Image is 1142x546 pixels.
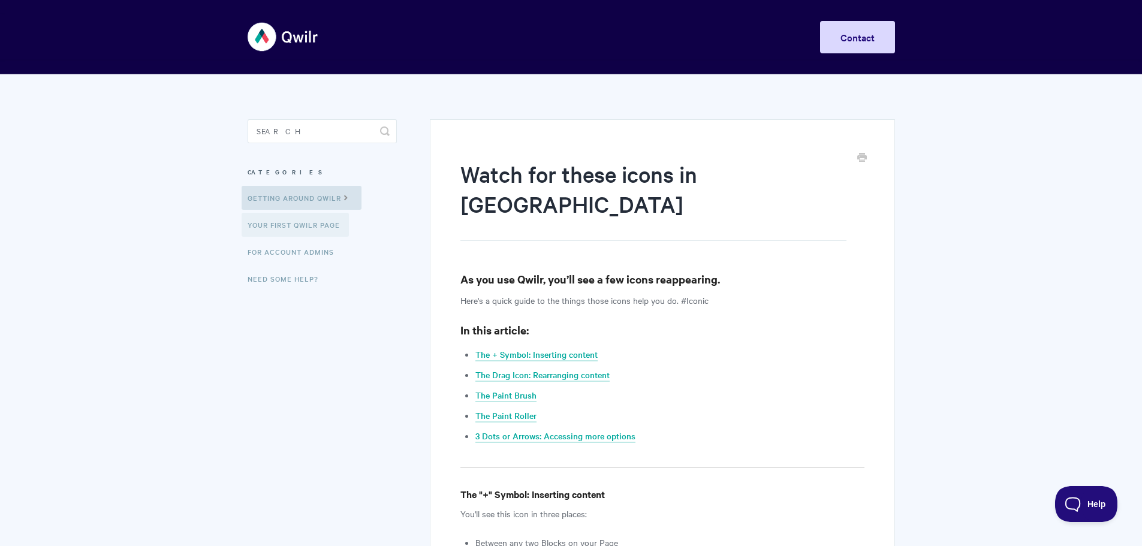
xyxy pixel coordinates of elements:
[242,213,349,237] a: Your First Qwilr Page
[248,267,327,291] a: Need Some Help?
[460,506,864,521] p: You'll see this icon in three places:
[248,14,319,59] img: Qwilr Help Center
[475,389,537,402] a: The Paint Brush
[242,186,361,210] a: Getting Around Qwilr
[475,430,635,443] a: 3 Dots or Arrows: Accessing more options
[475,348,598,361] a: The + Symbol: Inserting content
[475,369,610,382] a: The Drag Icon: Rearranging content
[248,240,343,264] a: For Account Admins
[248,119,397,143] input: Search
[820,21,895,53] a: Contact
[460,322,529,337] strong: In this article:
[460,293,864,307] p: Here's a quick guide to the things those icons help you do. #Iconic
[460,159,846,241] h1: Watch for these icons in [GEOGRAPHIC_DATA]
[460,487,864,502] h4: The "+" Symbol: Inserting content
[248,161,397,183] h3: Categories
[1055,486,1118,522] iframe: Toggle Customer Support
[460,271,864,288] h3: As you use Qwilr, you’ll see a few icons reappearing.
[475,409,537,423] a: The Paint Roller
[857,152,867,165] a: Print this Article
